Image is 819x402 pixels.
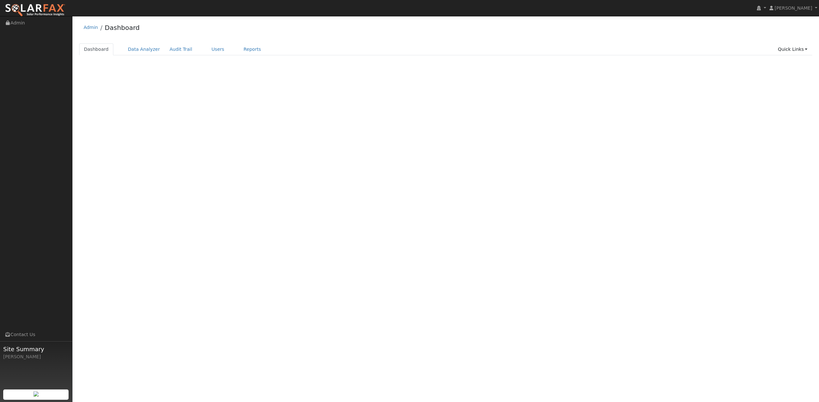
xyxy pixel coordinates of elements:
[5,4,65,17] img: SolarFax
[33,391,39,397] img: retrieve
[207,43,229,55] a: Users
[3,345,69,353] span: Site Summary
[239,43,266,55] a: Reports
[79,43,114,55] a: Dashboard
[123,43,165,55] a: Data Analyzer
[773,43,812,55] a: Quick Links
[105,24,140,32] a: Dashboard
[3,353,69,360] div: [PERSON_NAME]
[775,5,812,11] span: [PERSON_NAME]
[165,43,197,55] a: Audit Trail
[84,25,98,30] a: Admin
